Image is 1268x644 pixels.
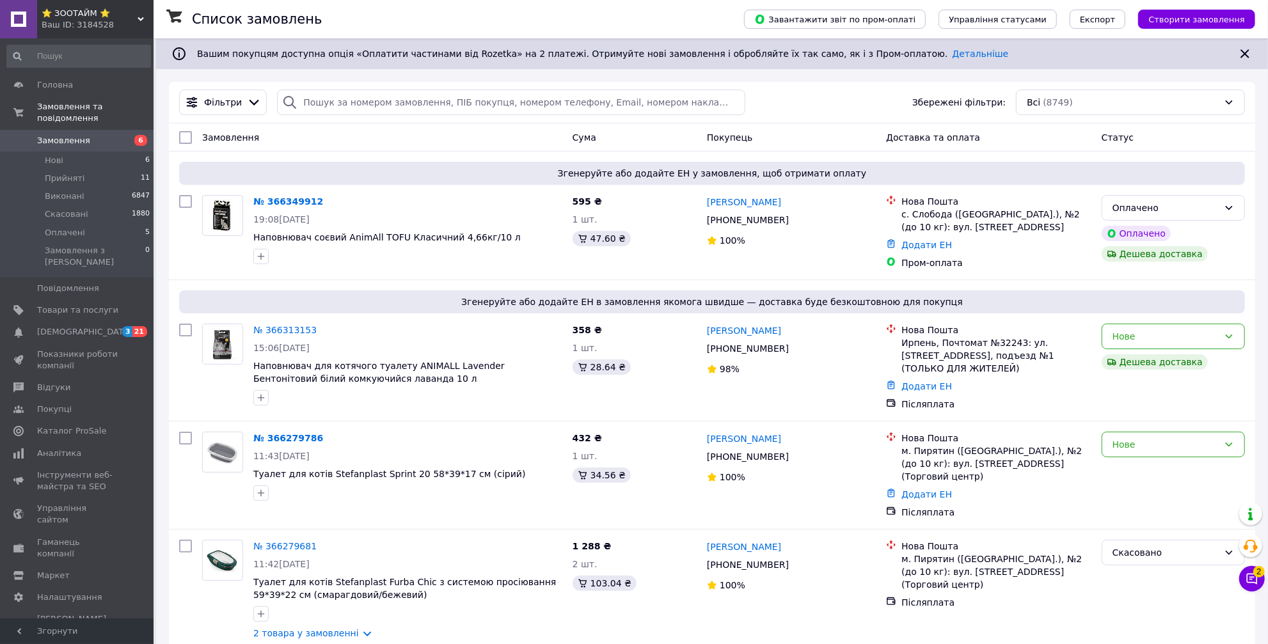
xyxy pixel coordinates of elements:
[573,559,598,569] span: 2 шт.
[253,433,323,443] a: № 366279786
[901,432,1091,444] div: Нова Пошта
[37,304,118,316] span: Товари та послуги
[204,96,242,109] span: Фільтри
[901,553,1091,591] div: м. Пирятин ([GEOGRAPHIC_DATA].), №2 (до 10 кг): вул. [STREET_ADDRESS] (Торговий центр)
[720,235,745,246] span: 100%
[37,448,81,459] span: Аналітика
[1113,329,1219,343] div: Нове
[1113,437,1219,452] div: Нове
[253,232,521,242] a: Наповнювач соєвий AnimAll TOFU Класичний 4,66кг/10 л
[37,469,118,492] span: Інструменти веб-майстра та SEO
[720,580,745,590] span: 100%
[253,451,310,461] span: 11:43[DATE]
[901,195,1091,208] div: Нова Пошта
[204,196,241,235] img: Фото товару
[707,432,781,445] a: [PERSON_NAME]
[184,295,1240,308] span: Згенеруйте або додайте ЕН в замовлення якомога швидше — доставка буде безкоштовною для покупця
[132,191,150,202] span: 6847
[573,359,631,375] div: 28.64 ₴
[202,540,243,581] a: Фото товару
[253,628,359,638] a: 2 товара у замовленні
[754,13,915,25] span: Завантажити звіт по пром-оплаті
[901,208,1091,233] div: с. Слобода ([GEOGRAPHIC_DATA].), №2 (до 10 кг): вул. [STREET_ADDRESS]
[202,324,243,365] a: Фото товару
[37,425,106,437] span: Каталог ProSale
[573,214,598,224] span: 1 шт.
[949,15,1047,24] span: Управління статусами
[1102,354,1208,370] div: Дешева доставка
[203,437,242,468] img: Фото товару
[901,336,1091,375] div: Ирпень, Почтомат №32243: ул. [STREET_ADDRESS], подъезд №1 (ТОЛЬКО ДЛЯ ЖИТЕЛЕЙ)
[1102,226,1171,241] div: Оплачено
[45,191,84,202] span: Виконані
[704,340,791,357] div: [PHONE_NUMBER]
[277,90,745,115] input: Пошук за номером замовлення, ПІБ покупця, номером телефону, Email, номером накладної
[253,559,310,569] span: 11:42[DATE]
[253,577,556,600] a: Туалет для котів Stefanplast Furba Chic з системою просіювання 59*39*22 см (смарагдовий/бежевий)
[707,132,752,143] span: Покупець
[132,208,150,220] span: 1880
[37,326,132,338] span: [DEMOGRAPHIC_DATA]
[37,404,72,415] span: Покупці
[134,135,147,146] span: 6
[45,173,84,184] span: Прийняті
[45,227,85,239] span: Оплачені
[192,12,322,27] h1: Список замовлень
[253,361,505,384] a: Наповнювач для котячого туалету ANIMALL Lavender Бентонітовий білий комкуючийся лаванда 10 л
[37,283,99,294] span: Повідомлення
[202,132,259,143] span: Замовлення
[45,155,63,166] span: Нові
[145,245,150,268] span: 0
[42,8,138,19] span: ⭐ ЗООТАЙМ ⭐
[1043,97,1073,107] span: (8749)
[720,472,745,482] span: 100%
[37,79,73,91] span: Головна
[901,381,952,391] a: Додати ЕН
[145,227,150,239] span: 5
[37,503,118,526] span: Управління сайтом
[1080,15,1116,24] span: Експорт
[37,570,70,581] span: Маркет
[901,444,1091,483] div: м. Пирятин ([GEOGRAPHIC_DATA].), №2 (до 10 кг): вул. [STREET_ADDRESS] (Торговий центр)
[253,325,317,335] a: № 366313153
[6,45,151,68] input: Пошук
[1102,246,1208,262] div: Дешева доставка
[1113,201,1219,215] div: Оплачено
[45,245,145,268] span: Замовлення з [PERSON_NAME]
[37,537,118,560] span: Гаманець компанії
[573,196,602,207] span: 595 ₴
[573,132,596,143] span: Cума
[253,343,310,353] span: 15:06[DATE]
[901,398,1091,411] div: Післяплата
[141,173,150,184] span: 11
[1239,566,1265,592] button: Чат з покупцем2
[901,506,1091,519] div: Післяплата
[573,433,602,443] span: 432 ₴
[184,167,1240,180] span: Згенеруйте або додайте ЕН у замовлення, щоб отримати оплату
[573,451,598,461] span: 1 шт.
[886,132,980,143] span: Доставка та оплата
[132,326,147,337] span: 21
[1102,132,1134,143] span: Статус
[939,10,1057,29] button: Управління статусами
[122,326,132,337] span: 3
[45,208,88,220] span: Скасовані
[202,195,243,236] a: Фото товару
[203,324,242,364] img: Фото товару
[707,324,781,337] a: [PERSON_NAME]
[912,96,1006,109] span: Збережені фільтри:
[704,211,791,229] div: [PHONE_NUMBER]
[901,324,1091,336] div: Нова Пошта
[202,432,243,473] a: Фото товару
[1138,10,1255,29] button: Створити замовлення
[744,10,926,29] button: Завантажити звіт по пром-оплаті
[37,592,102,603] span: Налаштування
[1148,15,1245,24] span: Створити замовлення
[720,364,740,374] span: 98%
[1027,96,1040,109] span: Всі
[1113,546,1219,560] div: Скасовано
[901,240,952,250] a: Додати ЕН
